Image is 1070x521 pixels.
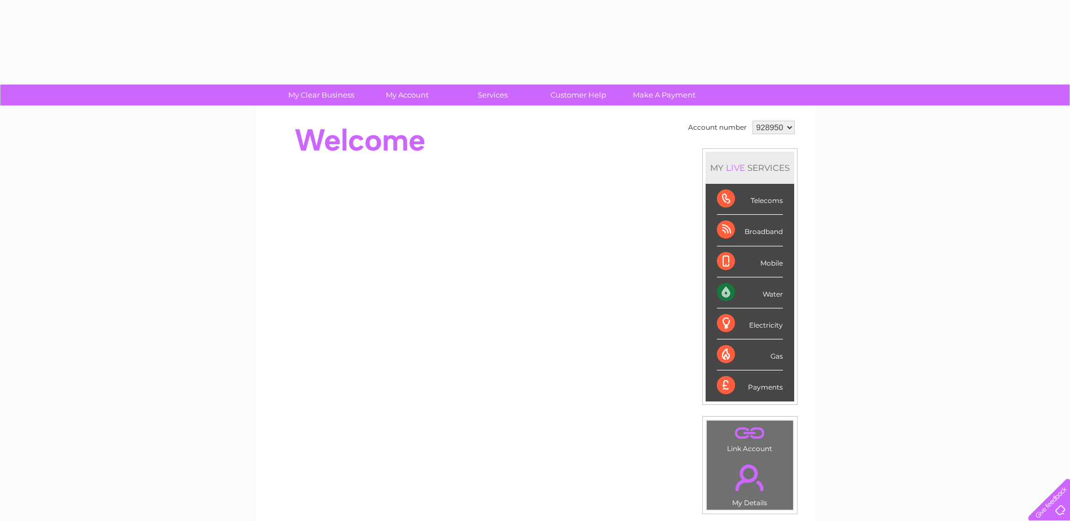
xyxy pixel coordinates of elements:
[275,85,368,105] a: My Clear Business
[618,85,711,105] a: Make A Payment
[717,184,783,215] div: Telecoms
[717,277,783,308] div: Water
[717,215,783,246] div: Broadband
[710,423,790,443] a: .
[717,246,783,277] div: Mobile
[724,162,747,173] div: LIVE
[532,85,625,105] a: Customer Help
[360,85,453,105] a: My Account
[717,370,783,401] div: Payments
[446,85,539,105] a: Services
[710,458,790,497] a: .
[706,455,794,510] td: My Details
[706,420,794,456] td: Link Account
[717,308,783,339] div: Electricity
[706,152,794,184] div: MY SERVICES
[685,118,750,137] td: Account number
[717,339,783,370] div: Gas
